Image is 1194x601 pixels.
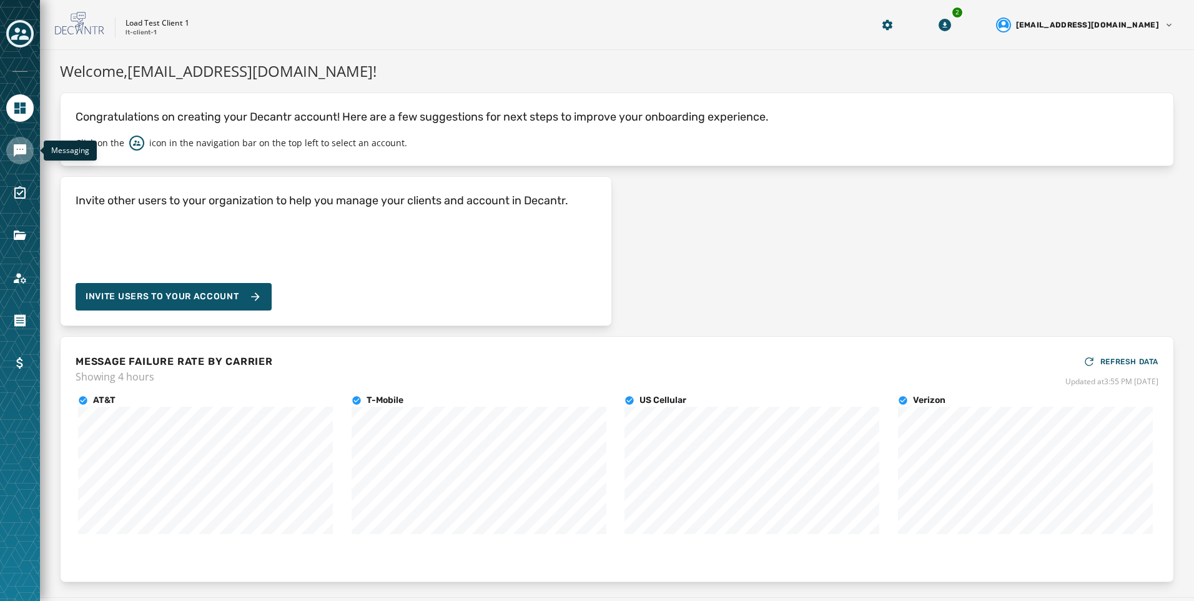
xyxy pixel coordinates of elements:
h1: Welcome, [EMAIL_ADDRESS][DOMAIN_NAME] ! [60,60,1174,82]
a: Navigate to Home [6,94,34,122]
p: Congratulations on creating your Decantr account! Here are a few suggestions for next steps to im... [76,108,1158,126]
div: Messaging [44,141,97,161]
h4: US Cellular [639,394,686,407]
div: 2 [951,6,964,19]
span: Invite Users to your account [86,291,239,303]
p: icon in the navigation bar on the top left to select an account. [149,137,407,149]
span: Showing 4 hours [76,369,273,384]
h4: Invite other users to your organization to help you manage your clients and account in Decantr. [76,192,568,209]
h4: Verizon [913,394,945,407]
p: Click on the [76,137,124,149]
span: [EMAIL_ADDRESS][DOMAIN_NAME] [1016,20,1159,30]
a: Navigate to Billing [6,349,34,377]
a: Navigate to Files [6,222,34,249]
button: Manage global settings [876,14,899,36]
button: Download Menu [934,14,956,36]
span: REFRESH DATA [1100,357,1158,367]
button: REFRESH DATA [1083,352,1158,372]
h4: AT&T [93,394,116,407]
p: Load Test Client 1 [126,18,189,28]
span: Updated at 3:55 PM [DATE] [1065,377,1158,387]
a: Navigate to Messaging [6,137,34,164]
button: User settings [991,12,1179,37]
p: lt-client-1 [126,28,157,37]
a: Navigate to Account [6,264,34,292]
a: Navigate to Surveys [6,179,34,207]
h4: T-Mobile [367,394,403,407]
a: Navigate to Orders [6,307,34,334]
h4: MESSAGE FAILURE RATE BY CARRIER [76,354,273,369]
button: Toggle account select drawer [6,20,34,47]
button: Invite Users to your account [76,283,272,310]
